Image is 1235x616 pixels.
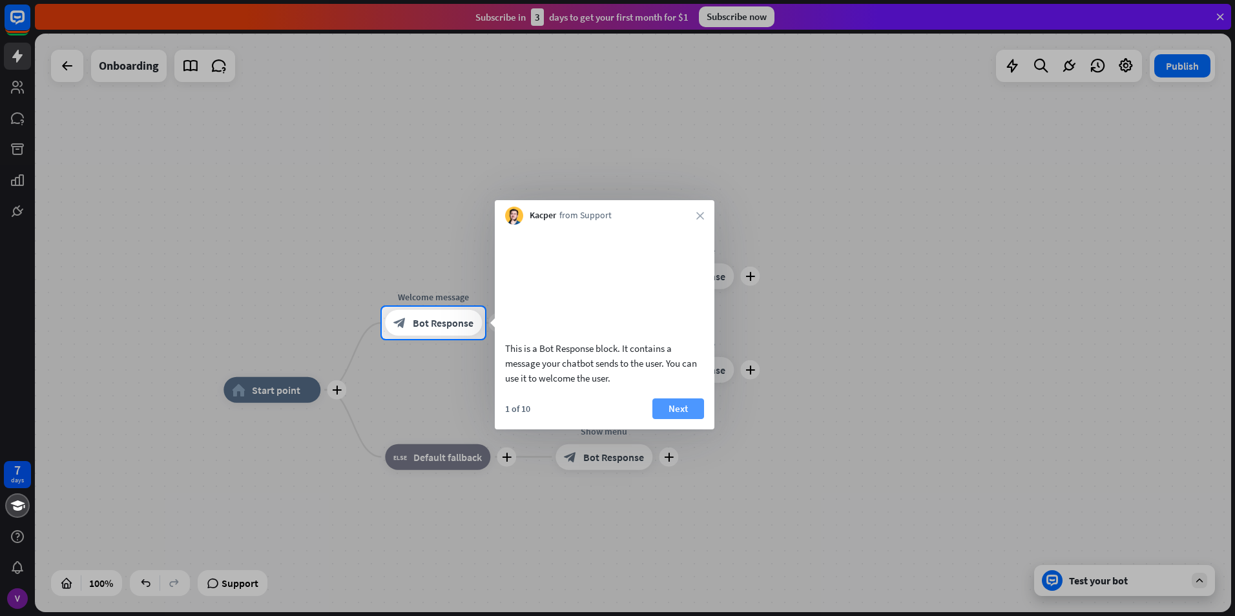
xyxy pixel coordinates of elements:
[652,398,704,419] button: Next
[393,316,406,329] i: block_bot_response
[696,212,704,220] i: close
[505,403,530,415] div: 1 of 10
[505,341,704,385] div: This is a Bot Response block. It contains a message your chatbot sends to the user. You can use i...
[530,209,556,222] span: Kacper
[559,209,612,222] span: from Support
[413,316,473,329] span: Bot Response
[10,5,49,44] button: Open LiveChat chat widget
